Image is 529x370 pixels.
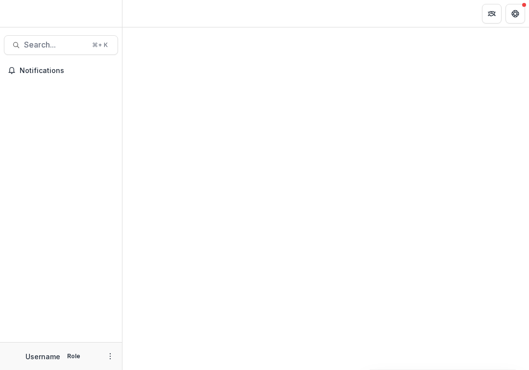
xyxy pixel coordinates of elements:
[20,67,114,75] span: Notifications
[4,35,118,55] button: Search...
[104,350,116,362] button: More
[4,63,118,78] button: Notifications
[126,6,168,21] nav: breadcrumb
[24,40,86,49] span: Search...
[505,4,525,24] button: Get Help
[482,4,502,24] button: Partners
[25,351,60,362] p: Username
[90,40,110,50] div: ⌘ + K
[64,352,83,361] p: Role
